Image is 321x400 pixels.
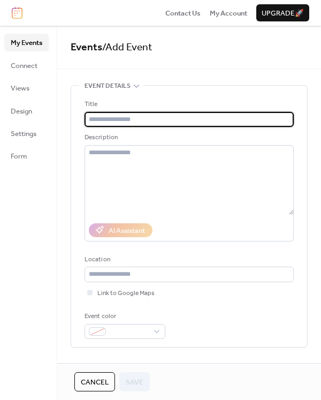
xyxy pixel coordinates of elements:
[85,360,130,371] span: Date and time
[165,8,201,19] span: Contact Us
[11,61,37,71] span: Connect
[102,37,152,57] span: / Add Event
[85,254,292,265] div: Location
[4,57,49,74] a: Connect
[4,79,49,96] a: Views
[11,83,29,94] span: Views
[4,125,49,142] a: Settings
[210,7,247,18] a: My Account
[71,37,102,57] a: Events
[85,311,163,322] div: Event color
[11,129,36,139] span: Settings
[256,4,309,21] button: Upgrade🚀
[85,81,131,92] span: Event details
[4,102,49,119] a: Design
[85,132,292,143] div: Description
[12,7,22,19] img: logo
[4,147,49,164] a: Form
[85,99,292,110] div: Title
[74,372,115,391] button: Cancel
[11,151,27,162] span: Form
[81,377,109,388] span: Cancel
[165,7,201,18] a: Contact Us
[210,8,247,19] span: My Account
[11,37,42,48] span: My Events
[262,8,304,19] span: Upgrade 🚀
[97,288,155,299] span: Link to Google Maps
[11,106,32,117] span: Design
[4,34,49,51] a: My Events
